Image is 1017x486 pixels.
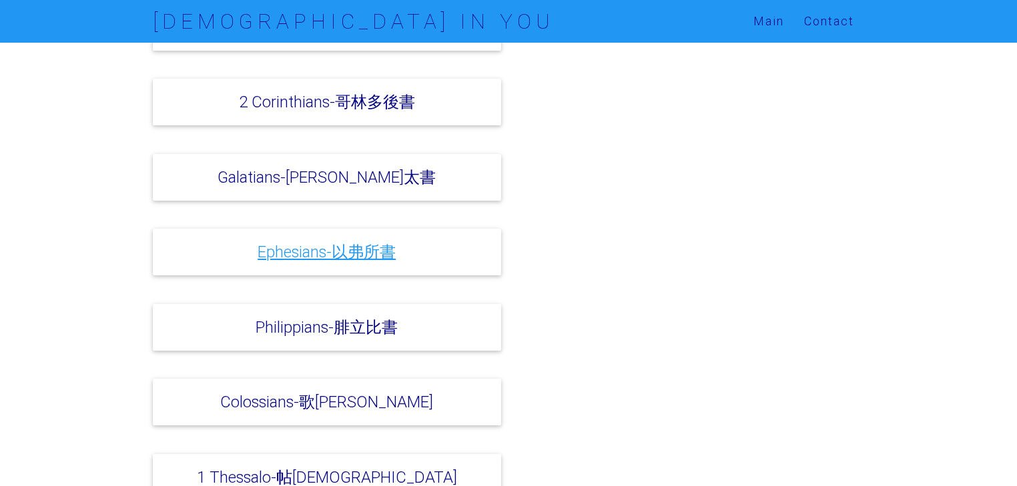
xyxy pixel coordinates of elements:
a: 2 Corinthians-哥林多後書 [239,92,415,111]
iframe: Chat [960,426,1007,476]
a: Colossians-歌[PERSON_NAME] [220,392,433,411]
a: Galatians-[PERSON_NAME]太書 [218,167,436,187]
a: Philippians-腓立比書 [256,317,398,337]
a: Ephesians-以弗所書 [258,242,396,261]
